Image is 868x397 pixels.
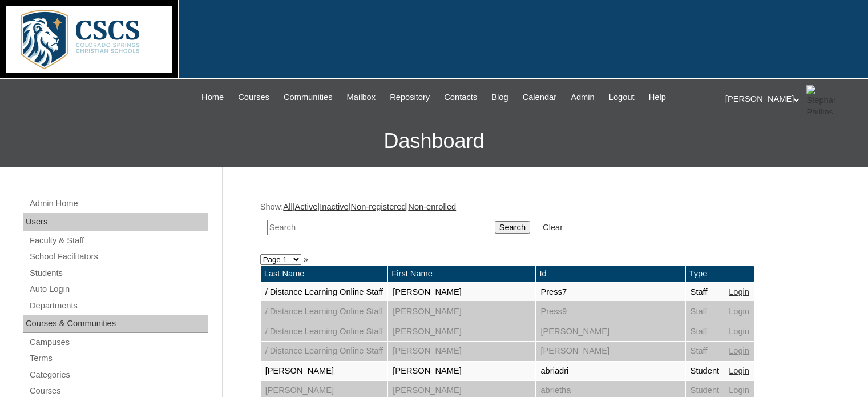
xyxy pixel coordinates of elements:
a: Communities [278,91,338,104]
a: Non-registered [351,202,406,211]
a: » [304,255,308,264]
a: Login [729,287,749,296]
div: [PERSON_NAME] [725,85,857,114]
div: Users [23,213,208,231]
td: Last Name [261,266,388,282]
span: Mailbox [347,91,376,104]
a: Non-enrolled [408,202,456,211]
td: Staff [686,302,724,322]
span: Calendar [523,91,556,104]
a: Categories [29,368,208,382]
td: Type [686,266,724,282]
td: Press9 [536,302,685,322]
a: Auto Login [29,282,208,296]
img: Stephanie Phillips [806,85,835,114]
td: [PERSON_NAME] [388,322,535,342]
input: Search [267,220,482,235]
td: Id [536,266,685,282]
td: abriadri [536,362,685,381]
td: Press7 [536,283,685,302]
span: Home [201,91,224,104]
a: All [283,202,292,211]
td: [PERSON_NAME] [536,342,685,361]
td: [PERSON_NAME] [388,283,535,302]
a: Login [729,346,749,355]
span: Blog [491,91,508,104]
a: Logout [603,91,640,104]
a: Admin Home [29,197,208,211]
a: Calendar [517,91,562,104]
a: Contacts [438,91,483,104]
input: Search [495,221,530,234]
a: Students [29,266,208,280]
span: Admin [571,91,595,104]
a: Home [196,91,229,104]
h3: Dashboard [6,115,862,167]
td: Staff [686,342,724,361]
img: logo-white.png [6,6,172,73]
span: Contacts [444,91,477,104]
div: Show: | | | | [260,201,825,242]
span: Repository [390,91,430,104]
a: Active [294,202,317,211]
a: Login [729,327,749,336]
a: Clear [543,223,563,232]
a: Faculty & Staff [29,234,208,248]
a: Login [729,307,749,316]
a: Login [729,386,749,395]
a: Courses [232,91,275,104]
a: Repository [384,91,435,104]
span: Help [649,91,666,104]
span: Logout [609,91,635,104]
td: [PERSON_NAME] [536,322,685,342]
a: Campuses [29,335,208,350]
td: Staff [686,322,724,342]
a: School Facilitators [29,250,208,264]
td: [PERSON_NAME] [261,362,388,381]
a: Inactive [320,202,349,211]
td: Staff [686,283,724,302]
td: Student [686,362,724,381]
td: [PERSON_NAME] [388,302,535,322]
a: Admin [565,91,600,104]
a: Departments [29,299,208,313]
div: Courses & Communities [23,315,208,333]
td: / Distance Learning Online Staff [261,322,388,342]
td: / Distance Learning Online Staff [261,342,388,361]
a: Login [729,366,749,375]
a: Terms [29,351,208,366]
td: / Distance Learning Online Staff [261,283,388,302]
td: / Distance Learning Online Staff [261,302,388,322]
td: [PERSON_NAME] [388,342,535,361]
a: Mailbox [341,91,382,104]
span: Communities [284,91,333,104]
a: Help [643,91,672,104]
a: Blog [486,91,514,104]
td: [PERSON_NAME] [388,362,535,381]
span: Courses [238,91,269,104]
td: First Name [388,266,535,282]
